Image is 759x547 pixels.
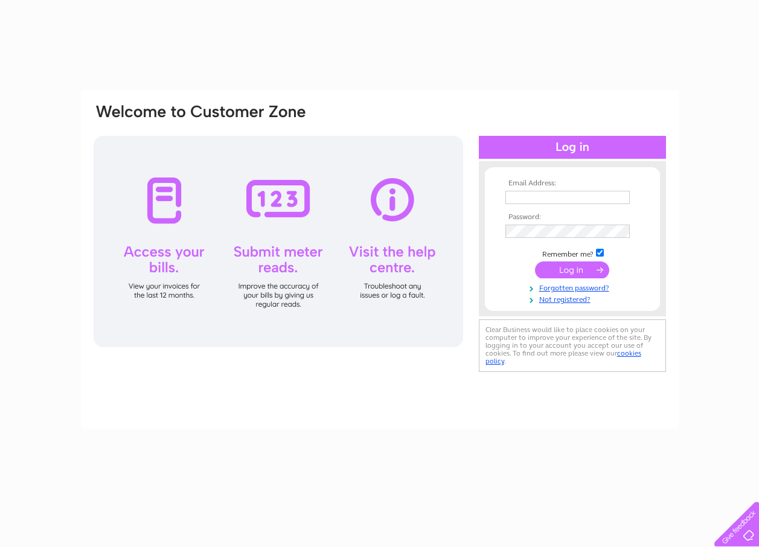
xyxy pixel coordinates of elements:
a: cookies policy [485,349,641,365]
input: Submit [535,261,609,278]
a: Not registered? [505,293,642,304]
td: Remember me? [502,247,642,259]
a: Forgotten password? [505,281,642,293]
th: Password: [502,213,642,222]
div: Clear Business would like to place cookies on your computer to improve your experience of the sit... [479,319,666,372]
th: Email Address: [502,179,642,188]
